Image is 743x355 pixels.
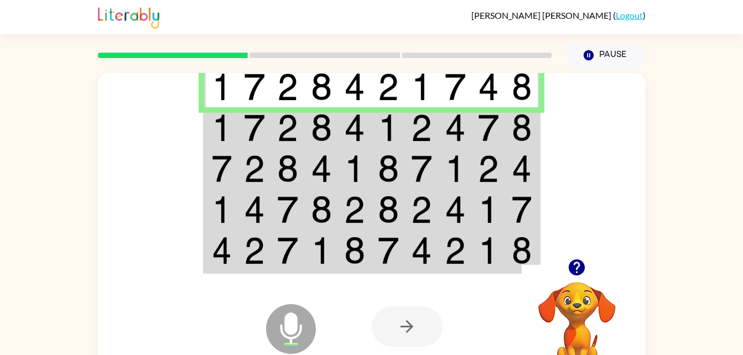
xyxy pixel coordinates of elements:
[98,4,159,29] img: Literably
[344,114,365,142] img: 4
[344,155,365,182] img: 1
[244,155,265,182] img: 2
[512,155,532,182] img: 4
[244,114,265,142] img: 7
[311,196,332,223] img: 8
[311,237,332,264] img: 1
[411,73,432,101] img: 1
[478,196,499,223] img: 1
[311,155,332,182] img: 4
[311,114,332,142] img: 8
[471,10,646,20] div: ( )
[244,237,265,264] img: 2
[411,155,432,182] img: 7
[212,237,232,264] img: 4
[445,237,466,264] img: 2
[512,196,532,223] img: 7
[478,155,499,182] img: 2
[244,196,265,223] img: 4
[212,155,232,182] img: 7
[311,73,332,101] img: 8
[378,155,399,182] img: 8
[471,10,613,20] span: [PERSON_NAME] [PERSON_NAME]
[344,73,365,101] img: 4
[512,73,532,101] img: 8
[478,114,499,142] img: 7
[277,196,298,223] img: 7
[344,196,365,223] img: 2
[411,114,432,142] img: 2
[512,237,532,264] img: 8
[378,196,399,223] img: 8
[277,155,298,182] img: 8
[565,43,646,68] button: Pause
[344,237,365,264] img: 8
[411,196,432,223] img: 2
[445,73,466,101] img: 7
[411,237,432,264] img: 4
[212,114,232,142] img: 1
[445,196,466,223] img: 4
[277,73,298,101] img: 2
[478,73,499,101] img: 4
[378,237,399,264] img: 7
[478,237,499,264] img: 1
[378,114,399,142] img: 1
[277,237,298,264] img: 7
[244,73,265,101] img: 7
[512,114,532,142] img: 8
[277,114,298,142] img: 2
[445,155,466,182] img: 1
[616,10,643,20] a: Logout
[212,196,232,223] img: 1
[445,114,466,142] img: 4
[212,73,232,101] img: 1
[378,73,399,101] img: 2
